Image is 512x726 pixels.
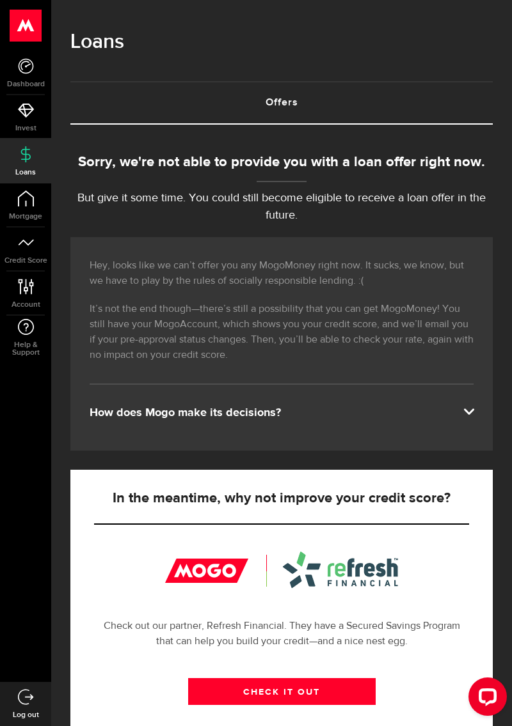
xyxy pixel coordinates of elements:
[70,190,493,224] p: But give it some time. You could still become eligible to receive a loan offer in the future.
[94,491,469,506] h5: In the meantime, why not improve your credit score?
[90,302,474,363] p: It’s not the end though—there’s still a possibility that you can get MogoMoney! You still have yo...
[70,152,493,173] div: Sorry, we're not able to provide you with a loan offer right now.
[458,672,512,726] iframe: LiveChat chat widget
[70,26,493,59] h1: Loans
[70,81,493,125] ul: Tabs Navigation
[90,405,474,421] div: How does Mogo make its decisions?
[70,82,493,123] a: Offers
[94,619,469,649] p: Check out our partner, Refresh Financial. They have a Secured Savings Program that can help you b...
[90,258,474,289] p: Hey, looks like we can’t offer you any MogoMoney right now. It sucks, we know, but we have to pla...
[188,678,376,705] a: CHECK IT OUT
